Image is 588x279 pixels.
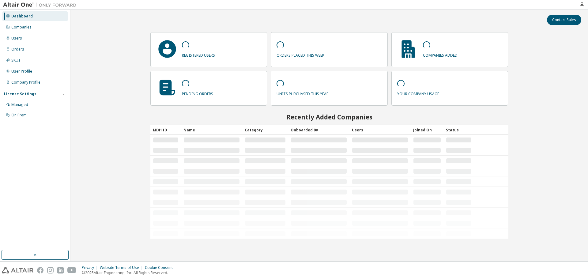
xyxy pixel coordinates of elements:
[150,113,508,121] h2: Recently Added Companies
[2,267,33,273] img: altair_logo.svg
[82,265,100,270] div: Privacy
[352,125,408,135] div: Users
[11,113,27,118] div: On Prem
[11,69,32,74] div: User Profile
[11,36,22,41] div: Users
[423,51,458,58] p: companies added
[413,125,441,135] div: Joined On
[37,267,43,273] img: facebook.svg
[47,267,54,273] img: instagram.svg
[277,89,329,96] p: units purchased this year
[82,270,176,275] p: © 2025 Altair Engineering, Inc. All Rights Reserved.
[446,125,472,135] div: Status
[67,267,76,273] img: youtube.svg
[182,89,213,96] p: pending orders
[57,267,64,273] img: linkedin.svg
[11,58,21,63] div: SKUs
[291,125,347,135] div: Onboarded By
[11,47,24,52] div: Orders
[3,2,80,8] img: Altair One
[11,14,33,19] div: Dashboard
[11,25,32,30] div: Companies
[397,89,439,96] p: your company usage
[11,80,40,85] div: Company Profile
[183,125,240,135] div: Name
[100,265,145,270] div: Website Terms of Use
[11,102,28,107] div: Managed
[245,125,286,135] div: Category
[182,51,215,58] p: registered users
[547,15,581,25] button: Contact Sales
[4,92,36,96] div: License Settings
[153,125,179,135] div: MDH ID
[277,51,324,58] p: orders placed this week
[145,265,176,270] div: Cookie Consent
